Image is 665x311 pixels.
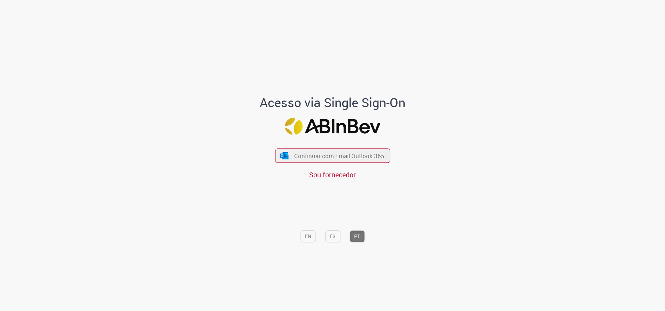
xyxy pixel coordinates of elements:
img: Logo ABInBev [285,118,380,135]
a: Sou fornecedor [309,170,356,180]
h1: Acesso via Single Sign-On [236,96,429,110]
button: ES [325,230,340,242]
button: PT [350,230,365,242]
button: ícone Azure/Microsoft 360 Continuar com Email Outlook 365 [275,148,390,163]
button: EN [300,230,316,242]
img: ícone Azure/Microsoft 360 [280,152,289,159]
span: Continuar com Email Outlook 365 [294,152,384,160]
